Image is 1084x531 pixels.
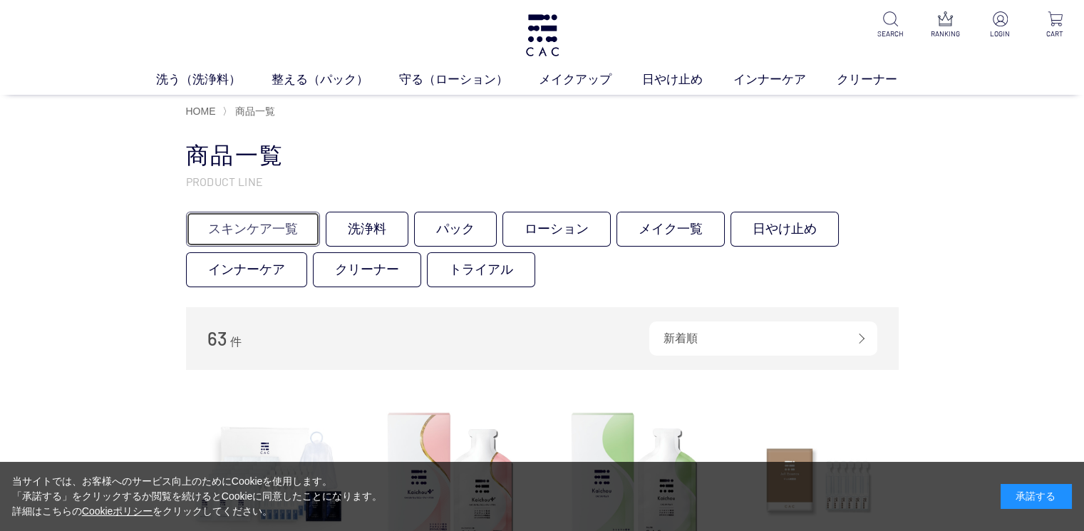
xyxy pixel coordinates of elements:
a: トライアル [427,252,535,287]
a: スキンケア一覧 [186,212,320,247]
a: 日やけ止め [642,71,733,89]
a: 整える（パック） [272,71,399,89]
a: RANKING [928,11,963,39]
a: ローション [502,212,611,247]
a: HOME [186,105,216,117]
p: PRODUCT LINE [186,174,899,189]
a: LOGIN [983,11,1018,39]
a: 守る（ローション） [399,71,539,89]
a: パック [414,212,497,247]
a: インナーケア [186,252,307,287]
p: RANKING [928,29,963,39]
span: 商品一覧 [235,105,275,117]
div: 新着順 [649,321,877,356]
a: クリーナー [837,71,928,89]
span: 件 [230,336,242,348]
a: インナーケア [733,71,837,89]
a: CART [1038,11,1073,39]
a: Cookieポリシー [82,505,153,517]
p: CART [1038,29,1073,39]
div: 当サイトでは、お客様へのサービス向上のためにCookieを使用します。 「承諾する」をクリックするか閲覧を続けるとCookieに同意したことになります。 詳細はこちらの をクリックしてください。 [12,474,383,519]
p: LOGIN [983,29,1018,39]
a: 日やけ止め [731,212,839,247]
a: 洗う（洗浄料） [156,71,272,89]
a: SEARCH [873,11,908,39]
div: 承諾する [1001,484,1072,509]
h1: 商品一覧 [186,140,899,171]
a: 商品一覧 [232,105,275,117]
a: メイクアップ [539,71,642,89]
a: 洗浄料 [326,212,408,247]
li: 〉 [222,105,279,118]
a: メイク一覧 [616,212,725,247]
p: SEARCH [873,29,908,39]
img: logo [524,14,561,56]
span: 63 [207,327,227,349]
a: クリーナー [313,252,421,287]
